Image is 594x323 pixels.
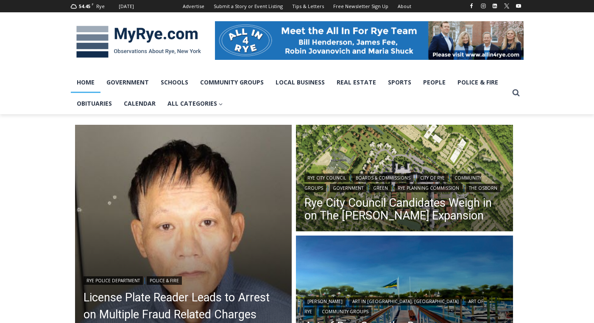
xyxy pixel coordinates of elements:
[478,1,488,11] a: Instagram
[417,72,452,93] a: People
[490,1,500,11] a: Linkedin
[194,72,270,93] a: Community Groups
[304,172,505,192] div: | | | | | | |
[167,99,223,108] span: All Categories
[395,184,462,192] a: Rye Planning Commission
[331,72,382,93] a: Real Estate
[502,1,512,11] a: X
[118,93,162,114] a: Calendar
[319,307,371,316] a: Community Groups
[370,184,391,192] a: Green
[330,184,366,192] a: Government
[296,125,513,233] img: (PHOTO: Illustrative plan of The Osborn's proposed site plan from the July 10, 2025 planning comm...
[96,3,105,10] div: Rye
[162,93,229,114] a: All Categories
[466,1,477,11] a: Facebook
[417,174,448,182] a: City of Rye
[452,72,504,93] a: Police & Fire
[79,3,90,9] span: 54.45
[119,3,134,10] div: [DATE]
[71,93,118,114] a: Obituaries
[304,295,505,316] div: | | |
[382,72,417,93] a: Sports
[147,276,182,285] a: Police & Fire
[349,297,462,306] a: Art in [GEOGRAPHIC_DATA], [GEOGRAPHIC_DATA]
[155,72,194,93] a: Schools
[513,1,524,11] a: YouTube
[466,184,500,192] a: The Osborn
[304,174,349,182] a: Rye City Council
[215,21,524,59] img: All in for Rye
[71,72,508,115] nav: Primary Navigation
[84,276,143,285] a: Rye Police Department
[304,297,346,306] a: [PERSON_NAME]
[92,2,94,6] span: F
[353,174,413,182] a: Boards & Commissions
[84,289,284,323] a: License Plate Reader Leads to Arrest on Multiple Fraud Related Charges
[100,72,155,93] a: Government
[71,72,100,93] a: Home
[508,85,524,101] button: View Search Form
[71,20,206,64] img: MyRye.com
[304,197,505,222] a: Rye City Council Candidates Weigh in on The [PERSON_NAME] Expansion
[270,72,331,93] a: Local Business
[296,125,513,233] a: Read More Rye City Council Candidates Weigh in on The Osborn Expansion
[84,275,284,285] div: |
